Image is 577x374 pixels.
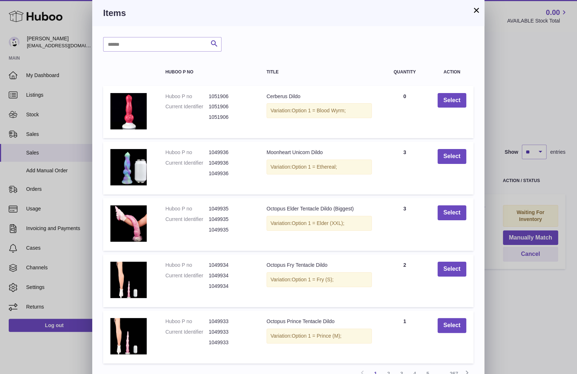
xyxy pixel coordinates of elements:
[379,254,430,307] td: 2
[209,339,252,346] dd: 1049933
[110,149,147,185] img: Moonheart Unicorn Dildo
[209,205,252,212] dd: 1049935
[430,63,474,82] th: Action
[259,63,379,82] th: Title
[438,205,466,220] button: Select
[209,262,252,269] dd: 1049934
[165,262,208,269] dt: Huboo P no
[209,103,252,110] dd: 1051906
[267,93,372,100] div: Cerberus Dildo
[379,63,430,82] th: Quantity
[438,318,466,333] button: Select
[267,329,372,343] div: Variation:
[103,7,474,19] h3: Items
[379,311,430,363] td: 1
[165,318,208,325] dt: Huboo P no
[292,220,344,226] span: Option 1 = Elder (XXL);
[267,149,372,156] div: Moonheart Unicorn Dildo
[267,205,372,212] div: Octopus Elder Tentacle Dildo (Biggest)
[110,205,147,242] img: Octopus Elder Tentacle Dildo (Biggest)
[267,318,372,325] div: Octopus Prince Tentacle Dildo
[209,226,252,233] dd: 1049935
[379,142,430,194] td: 3
[209,329,252,335] dd: 1049933
[165,272,208,279] dt: Current Identifier
[209,114,252,121] dd: 1051906
[209,283,252,290] dd: 1049934
[292,164,337,170] span: Option 1 = Ethereal;
[292,108,346,113] span: Option 1 = Blood Wyrm;
[292,333,341,339] span: Option 1 = Prince (M);
[110,262,147,298] img: Octopus Fry Tentacle Dildo
[209,149,252,156] dd: 1049936
[267,216,372,231] div: Variation:
[165,93,208,100] dt: Huboo P no
[267,262,372,269] div: Octopus Fry Tentacle Dildo
[209,170,252,177] dd: 1049936
[209,93,252,100] dd: 1051906
[438,262,466,277] button: Select
[165,216,208,223] dt: Current Identifier
[472,6,481,15] button: ×
[267,103,372,118] div: Variation:
[292,277,334,282] span: Option 1 = Fry (S);
[165,329,208,335] dt: Current Identifier
[209,272,252,279] dd: 1049934
[209,160,252,166] dd: 1049936
[267,160,372,174] div: Variation:
[110,318,147,354] img: Octopus Prince Tentacle Dildo
[379,86,430,138] td: 0
[267,272,372,287] div: Variation:
[165,103,208,110] dt: Current Identifier
[438,149,466,164] button: Select
[438,93,466,108] button: Select
[379,198,430,251] td: 3
[209,216,252,223] dd: 1049935
[165,160,208,166] dt: Current Identifier
[165,149,208,156] dt: Huboo P no
[165,205,208,212] dt: Huboo P no
[158,63,259,82] th: Huboo P no
[110,93,147,129] img: Cerberus Dildo
[209,318,252,325] dd: 1049933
